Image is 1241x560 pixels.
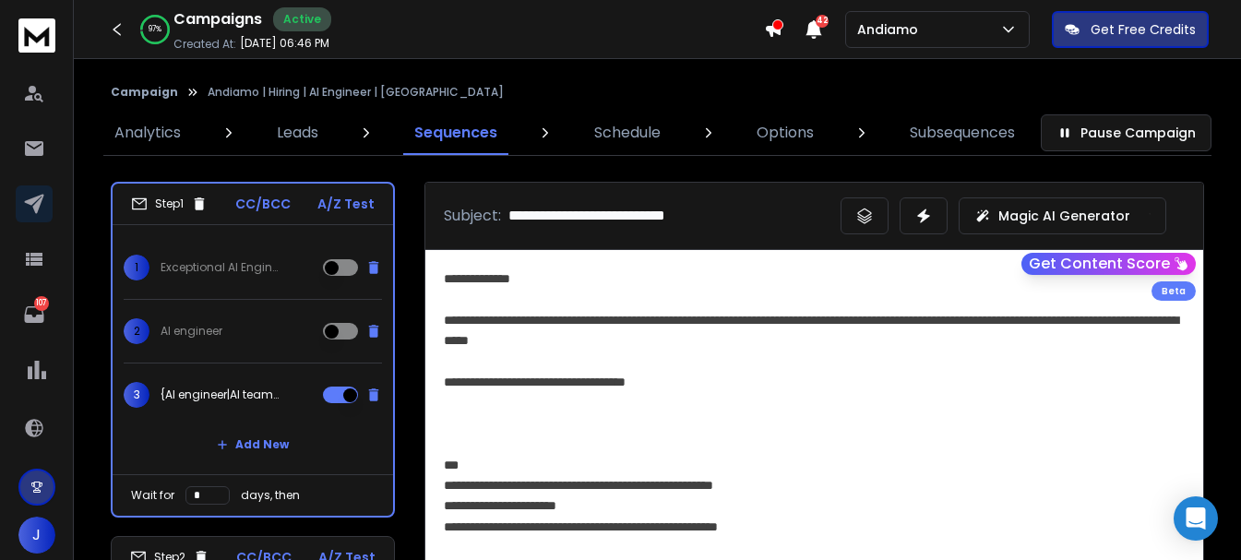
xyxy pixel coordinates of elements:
[1091,20,1196,39] p: Get Free Credits
[1041,114,1211,151] button: Pause Campaign
[18,18,55,53] img: logo
[444,205,501,227] p: Subject:
[746,111,825,155] a: Options
[131,196,208,212] div: Step 1
[208,85,504,100] p: Andiamo | Hiring | AI Engineer | [GEOGRAPHIC_DATA]
[403,111,508,155] a: Sequences
[124,382,149,408] span: 3
[173,37,236,52] p: Created At:
[414,122,497,144] p: Sequences
[277,122,318,144] p: Leads
[998,207,1130,225] p: Magic AI Generator
[16,296,53,333] a: 107
[111,182,395,518] li: Step1CC/BCCA/Z Test1Exceptional AI Engineer Available – Proven Impact, Ready to Contribute2AI eng...
[241,488,300,503] p: days, then
[131,488,174,503] p: Wait for
[857,20,925,39] p: Andiamo
[583,111,672,155] a: Schedule
[757,122,814,144] p: Options
[34,296,49,311] p: 107
[202,426,304,463] button: Add New
[266,111,329,155] a: Leads
[1021,253,1196,275] button: Get Content Score
[240,36,329,51] p: [DATE] 06:46 PM
[124,255,149,280] span: 1
[1152,281,1196,301] div: Beta
[18,517,55,554] button: J
[899,111,1026,155] a: Subsequences
[161,324,222,339] p: AI engineer
[959,197,1166,234] button: Magic AI Generator
[111,85,178,100] button: Campaign
[149,24,161,35] p: 97 %
[114,122,181,144] p: Analytics
[1174,496,1218,541] div: Open Intercom Messenger
[103,111,192,155] a: Analytics
[124,318,149,344] span: 2
[173,8,262,30] h1: Campaigns
[816,15,829,28] span: 42
[594,122,661,144] p: Schedule
[235,195,291,213] p: CC/BCC
[317,195,375,213] p: A/Z Test
[161,387,279,402] p: {AI engineer|AI team|resume}
[910,122,1015,144] p: Subsequences
[1052,11,1209,48] button: Get Free Credits
[161,260,279,275] p: Exceptional AI Engineer Available – Proven Impact, Ready to Contribute
[273,7,331,31] div: Active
